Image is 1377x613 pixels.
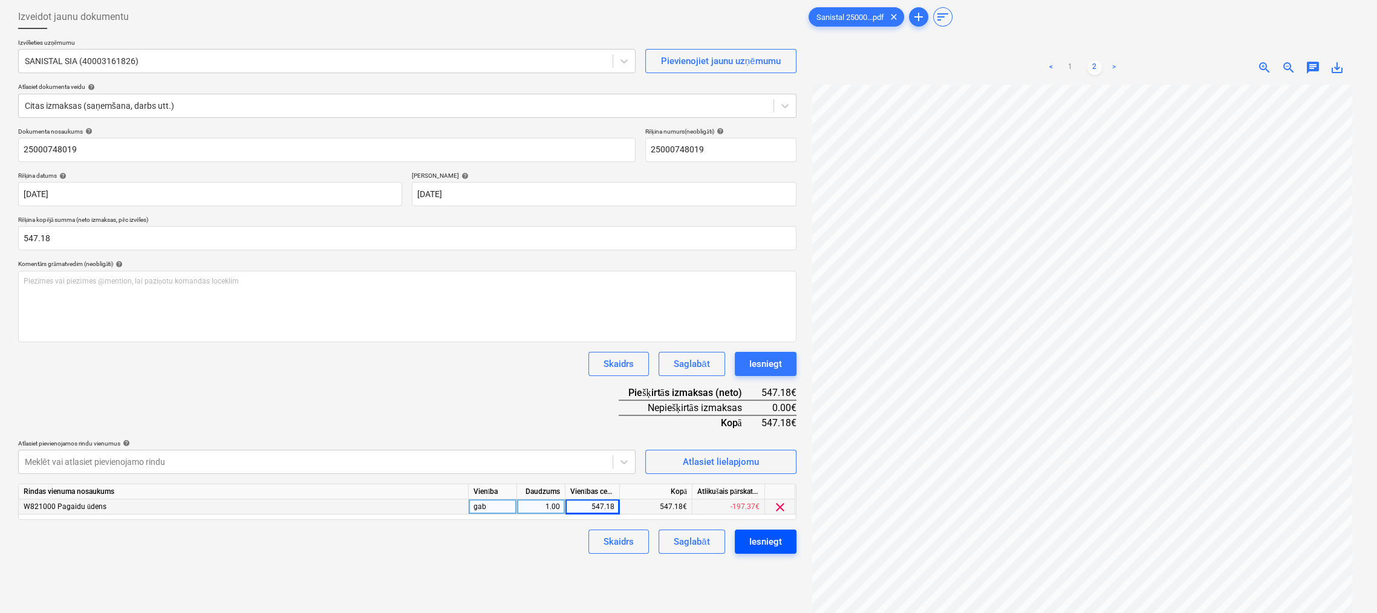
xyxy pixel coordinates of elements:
[645,138,796,162] input: Rēķina numurs
[645,450,796,474] button: Atlasiet lielapjomu
[661,53,781,69] div: Pievienojiet jaunu uzņēmumu
[18,39,636,49] p: Izvēlieties uzņēmumu
[469,499,517,514] div: gab
[620,484,692,499] div: Kopā
[674,534,709,550] div: Saglabāt
[517,484,565,499] div: Daudzums
[619,386,761,400] div: Piešķirtās izmaksas (neto)
[683,454,759,470] div: Atlasiet lielapjomu
[469,484,517,499] div: Vienība
[522,499,560,514] div: 1.00
[761,386,796,400] div: 547.18€
[659,352,724,376] button: Saglabāt
[761,400,796,415] div: 0.00€
[24,502,106,511] span: W821000 Pagaidu ūdens
[645,128,796,135] div: Rēķina numurs (neobligāti)
[412,182,796,206] input: Izpildes datums nav norādīts
[18,226,796,250] input: Rēķina kopējā summa (neto izmaksas, pēc izvēles)
[1306,60,1320,75] span: chat
[692,499,765,514] div: -197.37€
[809,13,891,22] span: Sanistal 25000...pdf
[1317,555,1377,613] iframe: Chat Widget
[604,356,634,372] div: Skaidrs
[18,260,796,268] div: Komentārs grāmatvedim (neobligāti)
[735,352,796,376] button: Iesniegt
[588,352,649,376] button: Skaidrs
[120,439,130,447] span: help
[85,83,95,91] span: help
[1087,60,1102,75] a: Page 2 is your current page
[911,10,926,24] span: add
[1107,60,1121,75] a: Next page
[887,10,901,24] span: clear
[714,128,723,135] span: help
[459,172,469,180] span: help
[1063,60,1078,75] a: Page 1
[18,182,402,206] input: Rēķina datums nav norādīts
[18,216,796,226] p: Rēķina kopējā summa (neto izmaksas, pēc izvēles)
[619,400,761,415] div: Nepiešķirtās izmaksas
[645,49,796,73] button: Pievienojiet jaunu uzņēmumu
[1330,60,1344,75] span: save_alt
[735,530,796,554] button: Iesniegt
[659,530,724,554] button: Saglabāt
[749,356,782,372] div: Iesniegt
[83,128,93,135] span: help
[773,500,787,514] span: clear
[761,415,796,430] div: 547.18€
[749,534,782,550] div: Iesniegt
[113,261,123,268] span: help
[1257,60,1272,75] span: zoom_in
[620,499,692,514] div: 547.18€
[19,484,469,499] div: Rindas vienuma nosaukums
[57,172,67,180] span: help
[18,83,796,91] div: Atlasiet dokumenta veidu
[809,7,904,27] div: Sanistal 25000...pdf
[18,138,636,162] input: Dokumenta nosaukums
[570,499,614,514] div: 547.18
[588,530,649,554] button: Skaidrs
[18,10,129,24] span: Izveidot jaunu dokumentu
[1044,60,1058,75] a: Previous page
[18,128,636,135] div: Dokumenta nosaukums
[936,10,950,24] span: sort
[692,484,765,499] div: Atlikušais pārskatītais budžets
[18,172,402,180] div: Rēķina datums
[412,172,796,180] div: [PERSON_NAME]
[674,356,709,372] div: Saglabāt
[604,534,634,550] div: Skaidrs
[565,484,620,499] div: Vienības cena
[18,439,636,447] div: Atlasiet pievienojamos rindu vienumus
[619,415,761,430] div: Kopā
[1281,60,1296,75] span: zoom_out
